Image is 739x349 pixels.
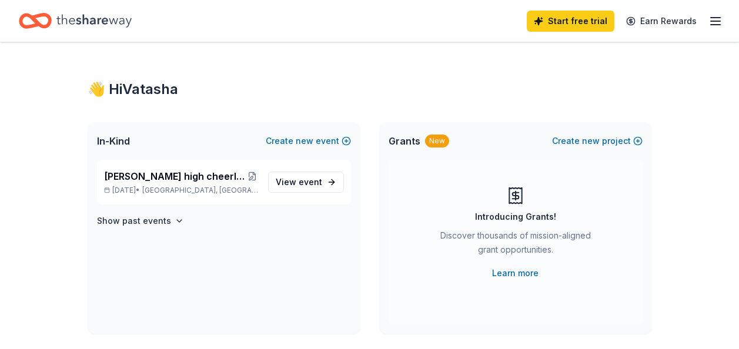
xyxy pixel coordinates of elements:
button: Createnewproject [552,134,643,148]
div: 👋 Hi Vatasha [88,80,652,99]
span: View [276,175,322,189]
span: new [296,134,313,148]
span: [PERSON_NAME] high cheerleading Bows & Pins fundraiser [104,169,246,183]
p: [DATE] • [104,186,259,195]
button: Show past events [97,214,184,228]
div: New [425,135,449,147]
span: Grants [389,134,420,148]
a: Start free trial [527,11,614,32]
div: Discover thousands of mission-aligned grant opportunities. [436,229,596,261]
span: [GEOGRAPHIC_DATA], [GEOGRAPHIC_DATA] [142,186,258,195]
a: View event [268,172,344,193]
div: Introducing Grants! [475,210,556,224]
a: Learn more [492,266,539,280]
a: Earn Rewards [619,11,704,32]
span: event [299,177,322,187]
span: new [582,134,600,148]
a: Home [19,7,132,35]
span: In-Kind [97,134,130,148]
h4: Show past events [97,214,171,228]
button: Createnewevent [266,134,351,148]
